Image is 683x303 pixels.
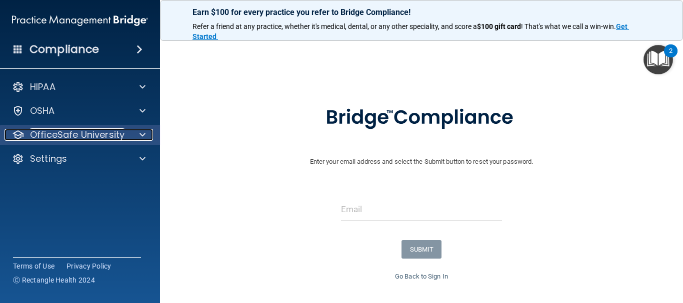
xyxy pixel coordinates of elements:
div: 2 [669,51,672,64]
input: Email [341,198,502,221]
button: Open Resource Center, 2 new notifications [643,45,673,74]
img: bridge_compliance_login_screen.278c3ca4.svg [305,92,538,144]
img: PMB logo [12,10,148,30]
a: HIPAA [12,81,145,93]
p: Earn $100 for every practice you refer to Bridge Compliance! [192,7,650,17]
a: Terms of Use [13,261,54,271]
span: ! That's what we call a win-win. [521,22,616,30]
span: Ⓒ Rectangle Health 2024 [13,275,95,285]
a: Settings [12,153,145,165]
a: Privacy Policy [66,261,111,271]
p: Settings [30,153,67,165]
a: Go Back to Sign In [395,273,448,280]
h4: Compliance [29,42,99,56]
a: OfficeSafe University [12,129,145,141]
p: OSHA [30,105,55,117]
p: OfficeSafe University [30,129,124,141]
a: OSHA [12,105,145,117]
strong: $100 gift card [477,22,521,30]
p: HIPAA [30,81,55,93]
button: SUBMIT [401,240,442,259]
span: Refer a friend at any practice, whether it's medical, dental, or any other speciality, and score a [192,22,477,30]
a: Get Started [192,22,629,40]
